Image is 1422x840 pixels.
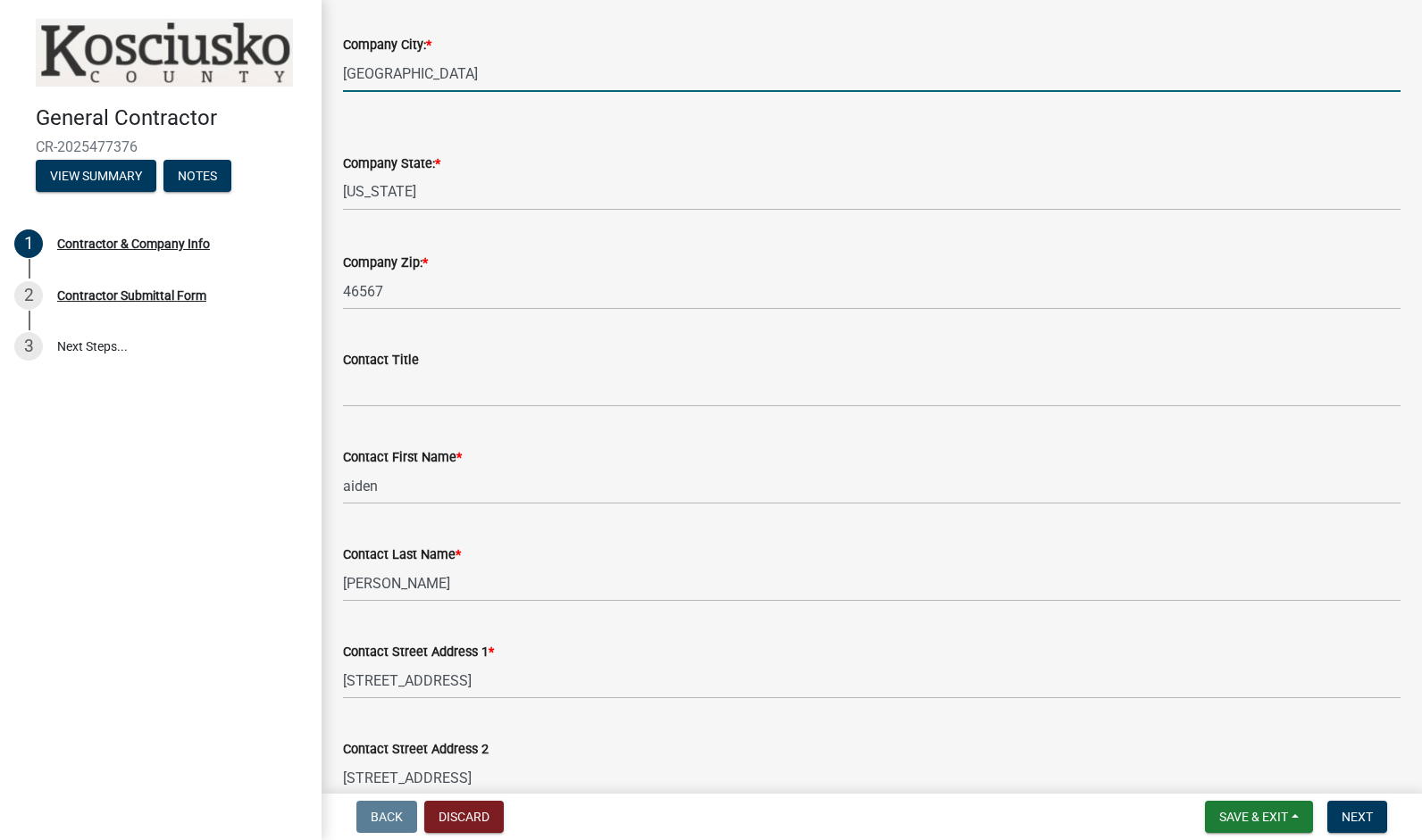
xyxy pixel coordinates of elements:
label: Contact Title [343,354,419,367]
div: 3 [14,332,43,361]
button: Notes [163,160,231,192]
span: Next [1342,810,1373,824]
div: 2 [14,281,43,310]
label: Company City: [343,39,431,52]
div: Contractor Submittal Form [57,289,206,302]
button: View Summary [36,160,156,192]
h4: General Contractor [36,105,307,131]
button: Next [1327,801,1387,833]
div: 1 [14,229,43,258]
wm-modal-confirm: Summary [36,170,156,184]
span: Save & Exit [1219,810,1288,824]
button: Back [356,801,417,833]
label: Company Zip: [343,257,428,270]
button: Discard [424,801,504,833]
label: Company State: [343,158,440,170]
wm-modal-confirm: Notes [163,170,231,184]
label: Contact Street Address 2 [343,744,489,756]
img: Kosciusko County, Indiana [36,19,293,87]
span: Back [371,810,403,824]
label: Contact First Name [343,452,462,464]
label: Contact Street Address 1 [343,646,494,659]
span: CR-2025477376 [36,138,286,155]
label: Contact Last Name [343,549,461,561]
button: Save & Exit [1205,801,1313,833]
div: Contractor & Company Info [57,237,210,250]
